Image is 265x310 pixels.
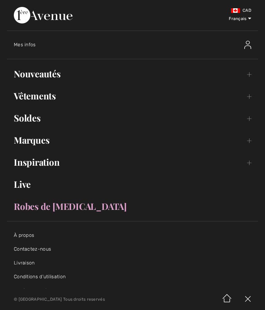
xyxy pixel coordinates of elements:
a: Nouveautés [7,66,258,81]
a: Livraison [14,260,35,266]
a: Robes de [MEDICAL_DATA] [7,199,258,214]
a: Conditions d'utilisation [14,274,66,280]
p: © [GEOGRAPHIC_DATA] Tous droits reservés [14,297,156,302]
a: À propos [14,232,34,238]
span: Mes infos [14,42,36,48]
a: Contactez-nous [14,246,51,252]
a: Soldes [7,110,258,126]
img: Mes infos [244,41,251,49]
img: Accueil [217,289,237,310]
a: Confidentialité [14,288,47,293]
img: 1ère Avenue [14,7,72,23]
a: Vêtements [7,88,258,104]
a: Live [7,177,258,192]
a: Inspiration [7,155,258,170]
a: Mes infosMes infos [14,34,258,56]
div: CAD [156,7,251,14]
a: Marques [7,133,258,148]
img: X [237,289,258,310]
